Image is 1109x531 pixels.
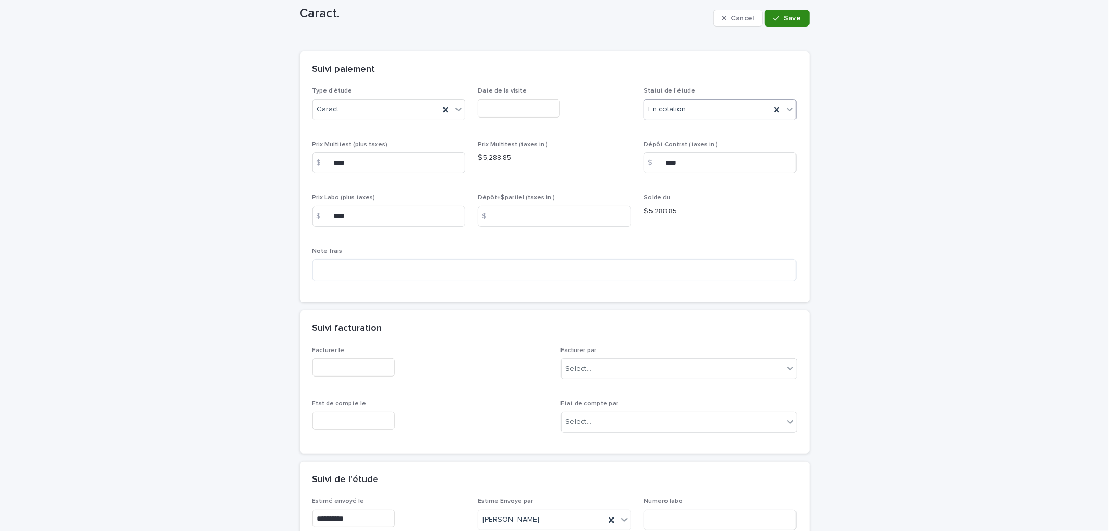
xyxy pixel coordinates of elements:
p: $ 5,288.85 [644,206,797,217]
span: Prix Labo (plus taxes) [312,195,375,201]
div: $ [478,206,499,227]
span: Prix Multitest (plus taxes) [312,141,388,148]
div: Select... [566,364,592,374]
span: Facturer par [561,347,597,354]
button: Cancel [713,10,763,27]
span: Prix Multitest (taxes in.) [478,141,548,148]
span: Estimé envoyé le [312,498,364,504]
span: Save [784,15,801,22]
div: $ [312,206,333,227]
h2: Suivi de l'étude [312,474,379,486]
span: En cotation [648,104,686,115]
span: Cancel [730,15,754,22]
span: Caract. [317,104,341,115]
h2: Suivi paiement [312,64,375,75]
span: Facturer le [312,347,345,354]
div: $ [312,152,333,173]
span: Date de la visite [478,88,527,94]
span: Etat de compte par [561,400,619,407]
div: $ [644,152,664,173]
span: [PERSON_NAME] [482,514,539,525]
span: Statut de l'étude [644,88,695,94]
span: Dépôt+$partiel (taxes in.) [478,195,555,201]
h2: Suivi facturation [312,323,382,334]
p: Caract. [300,6,709,21]
span: Solde du [644,195,670,201]
p: $ 5,288.85 [478,152,631,163]
span: Dépôt Contrat (taxes in.) [644,141,718,148]
button: Save [765,10,809,27]
span: Note frais [312,248,343,254]
span: Type d'étude [312,88,353,94]
span: Numero labo [644,498,683,504]
span: Etat de compte le [312,400,367,407]
div: Select... [566,417,592,428]
span: Estime Envoye par [478,498,533,504]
